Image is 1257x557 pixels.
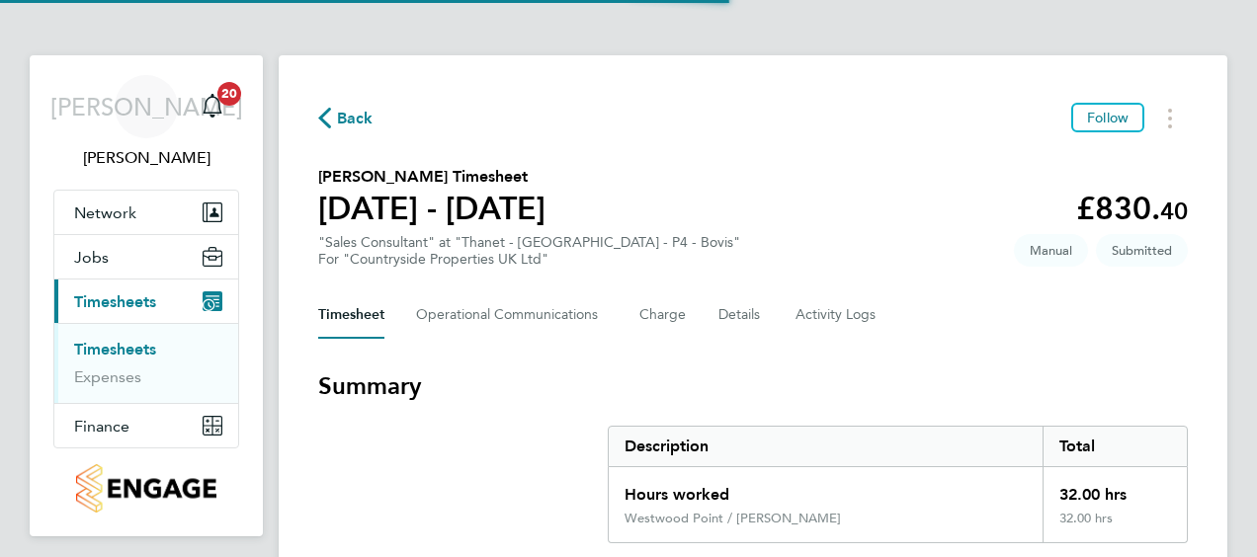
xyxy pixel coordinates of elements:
[718,291,764,339] button: Details
[193,75,232,138] a: 20
[1043,427,1187,466] div: Total
[53,464,239,513] a: Go to home page
[74,203,136,222] span: Network
[318,370,1188,402] h3: Summary
[625,511,841,526] div: Westwood Point / [PERSON_NAME]
[318,165,545,189] h2: [PERSON_NAME] Timesheet
[54,323,238,403] div: Timesheets
[1096,234,1188,267] span: This timesheet is Submitted.
[639,291,687,339] button: Charge
[318,291,384,339] button: Timesheet
[217,82,241,106] span: 20
[74,248,109,267] span: Jobs
[609,467,1043,511] div: Hours worked
[54,404,238,447] button: Finance
[337,107,374,130] span: Back
[796,291,879,339] button: Activity Logs
[1076,190,1188,227] app-decimal: £830.
[1043,511,1187,542] div: 32.00 hrs
[74,367,141,386] a: Expenses
[318,189,545,228] h1: [DATE] - [DATE]
[318,234,740,268] div: "Sales Consultant" at "Thanet - [GEOGRAPHIC_DATA] - P4 - Bovis"
[609,427,1043,466] div: Description
[54,235,238,278] button: Jobs
[608,426,1188,543] div: Summary
[54,191,238,234] button: Network
[74,292,156,311] span: Timesheets
[1014,234,1088,267] span: This timesheet was manually created.
[54,279,238,323] button: Timesheets
[1043,467,1187,511] div: 32.00 hrs
[53,146,239,170] span: Jennifer Alexander
[74,340,156,358] a: Timesheets
[416,291,608,339] button: Operational Communications
[1160,197,1188,225] span: 40
[1087,109,1129,126] span: Follow
[1071,103,1144,132] button: Follow
[30,55,263,536] nav: Main navigation
[318,251,740,268] div: For "Countryside Properties UK Ltd"
[74,417,129,436] span: Finance
[1152,103,1188,133] button: Timesheets Menu
[53,75,239,170] a: [PERSON_NAME][PERSON_NAME]
[76,464,215,513] img: countryside-properties-logo-retina.png
[50,94,243,119] span: [PERSON_NAME]
[318,106,374,130] button: Back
